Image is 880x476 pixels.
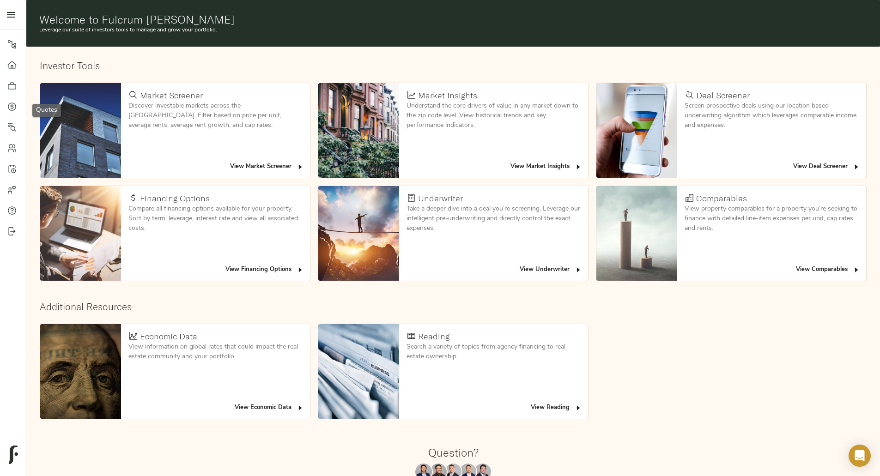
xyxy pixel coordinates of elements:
[128,342,303,362] p: View information on global rates that could impact the real estate community and your portfolio.
[407,204,581,233] p: Take a deeper dive into a deal you’re screening. Leverage our intelligent pre-underwriting and di...
[128,101,303,130] p: Discover investable markets across the [GEOGRAPHIC_DATA]. Filter based on price per unit, average...
[418,90,477,101] h4: Market Insights
[40,186,121,281] img: Financing Options
[40,83,121,178] img: Market Screener
[230,162,304,172] span: View Market Screener
[9,446,18,464] img: logo
[232,401,306,415] button: View Economic Data
[223,263,306,277] button: View Financing Options
[128,204,303,233] p: Compare all financing options available for your property. Sort by term, leverage, interest rate ...
[596,83,677,178] img: Deal Screener
[225,265,304,275] span: View Financing Options
[796,265,860,275] span: View Comparables
[140,193,210,204] h4: Financing Options
[794,263,862,277] button: View Comparables
[40,60,867,72] h2: Investor Tools
[39,13,868,26] h1: Welcome to Fulcrum [PERSON_NAME]
[793,162,860,172] span: View Deal Screener
[39,26,868,34] p: Leverage our suite of investors tools to manage and grow your portfolio.
[520,265,582,275] span: View Underwriter
[685,101,859,130] p: Screen prospective deals using our location based underwriting algorithm which leverages comparab...
[685,204,859,233] p: View property comparables for a property you’re seeking to finance with detailed line-item expens...
[696,193,747,204] h4: Comparables
[791,160,862,174] button: View Deal Screener
[849,445,871,467] div: Open Intercom Messenger
[418,193,463,204] h4: Underwriter
[140,90,203,101] h4: Market Screener
[428,446,479,459] h1: Question?
[407,101,581,130] p: Understand the core drivers of value in any market down to the zip code level. View historical tr...
[318,83,399,178] img: Market Insights
[40,301,867,313] h2: Additional Resources
[228,160,306,174] button: View Market Screener
[140,331,197,342] h4: Economic Data
[418,331,449,342] h4: Reading
[596,186,677,281] img: Comparables
[40,324,121,419] img: Economic Data
[531,403,582,413] span: View Reading
[696,90,750,101] h4: Deal Screener
[528,401,584,415] button: View Reading
[510,162,582,172] span: View Market Insights
[235,403,304,413] span: View Economic Data
[407,342,581,362] p: Search a variety of topics from agency financing to real estate ownership.
[508,160,584,174] button: View Market Insights
[517,263,584,277] button: View Underwriter
[318,324,399,419] img: Reading
[318,186,399,281] img: Underwriter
